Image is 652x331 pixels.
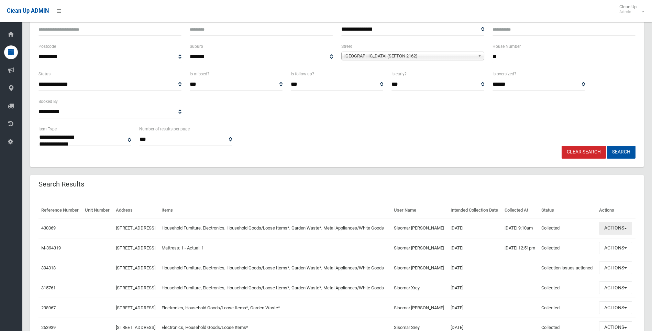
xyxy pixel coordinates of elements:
[391,70,407,78] label: Is early?
[190,43,203,50] label: Suburb
[38,203,82,218] th: Reference Number
[539,298,596,318] td: Collected
[38,70,51,78] label: Status
[30,178,92,191] header: Search Results
[139,125,190,133] label: Number of results per page
[607,146,636,159] button: Search
[344,52,475,60] span: [GEOGRAPHIC_DATA] (SEFTON 2162)
[599,281,632,294] button: Actions
[599,261,632,274] button: Actions
[38,43,56,50] label: Postcode
[41,225,56,231] a: 430369
[448,298,502,318] td: [DATE]
[116,225,155,231] a: [STREET_ADDRESS]
[116,325,155,330] a: [STREET_ADDRESS]
[159,258,391,278] td: Household Furniture, Electronics, Household Goods/Loose Items*, Garden Waste*, Metal Appliances/W...
[391,238,448,258] td: Sisomar [PERSON_NAME]
[391,278,448,298] td: Sisomar Xrey
[291,70,314,78] label: Is follow up?
[341,43,352,50] label: Street
[159,238,391,258] td: Mattress: 1 - Actual: 1
[599,222,632,235] button: Actions
[539,278,596,298] td: Collected
[599,242,632,255] button: Actions
[448,203,502,218] th: Intended Collection Date
[159,278,391,298] td: Household Furniture, Electronics, Household Goods/Loose Items*, Garden Waste*, Metal Appliances/W...
[7,8,49,14] span: Clean Up ADMIN
[502,238,539,258] td: [DATE] 12:51pm
[159,218,391,238] td: Household Furniture, Electronics, Household Goods/Loose Items*, Garden Waste*, Metal Appliances/W...
[41,265,56,270] a: 394318
[616,4,643,14] span: Clean Up
[596,203,636,218] th: Actions
[391,258,448,278] td: Sisomar [PERSON_NAME]
[562,146,606,159] a: Clear Search
[539,203,596,218] th: Status
[599,301,632,314] button: Actions
[113,203,159,218] th: Address
[190,70,209,78] label: Is missed?
[159,203,391,218] th: Items
[493,43,521,50] label: House Number
[391,298,448,318] td: Sisomar [PERSON_NAME]
[502,218,539,238] td: [DATE] 9:10am
[391,218,448,238] td: Sisomar [PERSON_NAME]
[116,305,155,310] a: [STREET_ADDRESS]
[82,203,113,218] th: Unit Number
[619,9,637,14] small: Admin
[448,278,502,298] td: [DATE]
[116,245,155,250] a: [STREET_ADDRESS]
[41,245,61,250] a: M-394319
[38,98,58,105] label: Booked By
[391,203,448,218] th: User Name
[502,203,539,218] th: Collected At
[493,70,516,78] label: Is oversized?
[448,238,502,258] td: [DATE]
[159,298,391,318] td: Electronics, Household Goods/Loose Items*, Garden Waste*
[116,285,155,290] a: [STREET_ADDRESS]
[41,325,56,330] a: 263939
[448,258,502,278] td: [DATE]
[38,125,57,133] label: Item Type
[448,218,502,238] td: [DATE]
[539,218,596,238] td: Collected
[41,285,56,290] a: 315761
[539,238,596,258] td: Collected
[116,265,155,270] a: [STREET_ADDRESS]
[539,258,596,278] td: Collection issues actioned
[41,305,56,310] a: 298967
